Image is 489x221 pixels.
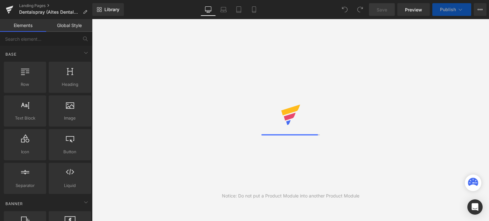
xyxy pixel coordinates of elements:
span: Button [51,148,89,155]
button: Redo [354,3,366,16]
span: Publish [440,7,456,12]
a: New Library [92,3,124,16]
button: More [474,3,486,16]
span: Separator [6,182,44,189]
span: Text Block [6,115,44,121]
span: Image [51,115,89,121]
a: Global Style [46,19,92,32]
span: Banner [5,201,24,207]
div: Open Intercom Messenger [467,199,483,215]
span: Icon [6,148,44,155]
span: Row [6,81,44,88]
a: Preview [397,3,430,16]
a: Tablet [231,3,246,16]
a: Mobile [246,3,262,16]
span: Base [5,51,17,57]
button: Undo [338,3,351,16]
div: Notice: Do not put a Product Module into another Product Module [222,192,359,199]
a: Laptop [216,3,231,16]
span: Library [104,7,119,12]
span: Preview [405,6,422,13]
span: Liquid [51,182,89,189]
span: Dentalspray (Altes Dentalspray gegen neues) [19,10,80,15]
a: Desktop [201,3,216,16]
span: Heading [51,81,89,88]
span: Save [377,6,387,13]
button: Publish [432,3,471,16]
a: Landing Pages [19,3,92,8]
